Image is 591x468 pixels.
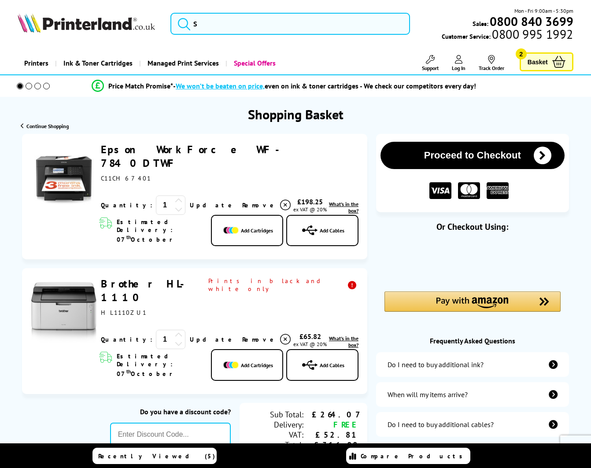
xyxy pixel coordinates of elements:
a: Track Order [479,55,504,71]
a: Recently Viewed (5) [92,448,217,464]
div: VAT: [248,430,303,440]
div: £65.82 [292,332,328,341]
div: £52.81 [303,430,358,440]
span: Basket [528,56,548,68]
img: Epson WorkForce WF-7840DTWF [31,145,96,210]
span: Add Cables [320,227,344,234]
a: lnk_inthebox [328,335,358,348]
a: Special Offers [225,52,282,74]
sup: th [126,368,131,375]
a: Basket 2 [520,52,573,71]
div: £316.88 [303,440,358,450]
span: Estimated Delivery: 07 October [117,352,202,378]
div: When will my items arrive? [388,390,468,399]
img: Printerland Logo [18,13,155,33]
div: Or Checkout Using: [376,221,569,232]
div: Do you have a discount code? [110,407,231,416]
div: Sub Total: [248,409,303,420]
a: Support [422,55,439,71]
span: Ink & Toner Cartridges [63,52,133,74]
div: Frequently Asked Questions [376,336,569,345]
div: Delivery: [248,420,303,430]
span: Estimated Delivery: 07 October [117,218,202,243]
span: Remove [242,201,277,209]
div: FREE [303,420,358,430]
span: Add Cables [320,362,344,369]
a: Delete item from your basket [242,199,292,212]
span: ex VAT @ 20% [293,206,327,213]
li: modal_Promise [4,78,563,94]
div: £198.25 [292,197,328,206]
img: MASTER CARD [458,182,480,199]
h1: Shopping Basket [248,106,344,123]
a: Ink & Toner Cartridges [55,52,139,74]
span: HL1110ZU1 [101,309,147,317]
div: Do I need to buy additional cables? [388,420,494,429]
iframe: PayPal [384,247,561,276]
a: secure-website [376,442,569,467]
span: Sales: [473,19,488,28]
a: Brother HL-1110 [101,277,194,304]
a: additional-ink [376,352,569,377]
span: Quantity: [101,335,152,343]
span: Compare Products [361,452,467,460]
a: Epson WorkForce WF-7840DTWF [101,143,289,170]
span: Support [422,65,439,71]
div: Total: [248,440,303,450]
span: Add Cartridges [241,227,273,234]
a: Delete item from your basket [242,333,292,346]
a: Managed Print Services [139,52,225,74]
div: £264.07 [303,409,358,420]
div: - even on ink & toner cartridges - We check our competitors every day! [173,81,476,90]
sup: th [126,234,131,240]
span: 2 [516,48,527,59]
span: Add Cartridges [241,362,273,369]
a: lnk_inthebox [328,201,358,214]
span: Mon - Fri 9:00am - 5:30pm [514,7,573,15]
div: Do I need to buy additional ink? [388,360,484,369]
span: Prints in black and white only [208,277,358,293]
a: 0800 840 3699 [488,17,573,26]
img: VISA [429,182,451,199]
a: additional-cables [376,412,569,437]
input: Enter Discount Code... [110,423,231,446]
span: Continue Shopping [26,123,69,129]
a: Update [190,201,235,209]
img: American Express [487,182,509,199]
a: Log In [452,55,465,71]
b: 0800 840 3699 [490,13,573,29]
img: Add Cartridges [223,227,239,234]
div: Amazon Pay - Use your Amazon account [384,291,561,322]
span: ex VAT @ 20% [293,341,327,347]
span: We won’t be beaten on price, [176,81,265,90]
img: Add Cartridges [223,361,239,369]
a: Update [190,335,235,343]
a: items-arrive [376,382,569,407]
span: Price Match Promise* [108,81,173,90]
span: Log In [452,65,465,71]
span: C11CH67401 [101,174,151,182]
span: What's in the box? [329,335,358,348]
span: What's in the box? [329,201,358,214]
span: Quantity: [101,201,152,209]
a: Continue Shopping [21,123,69,129]
span: Recently Viewed (5) [98,452,215,460]
img: Brother HL-1110 [31,280,96,345]
span: Customer Service: [442,30,573,41]
a: Printerland Logo [18,13,159,34]
input: S [170,13,410,35]
a: Compare Products [346,448,470,464]
button: Proceed to Checkout [380,142,565,169]
a: Printers [18,52,55,74]
span: Remove [242,335,277,343]
span: 0800 995 1992 [491,30,573,38]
